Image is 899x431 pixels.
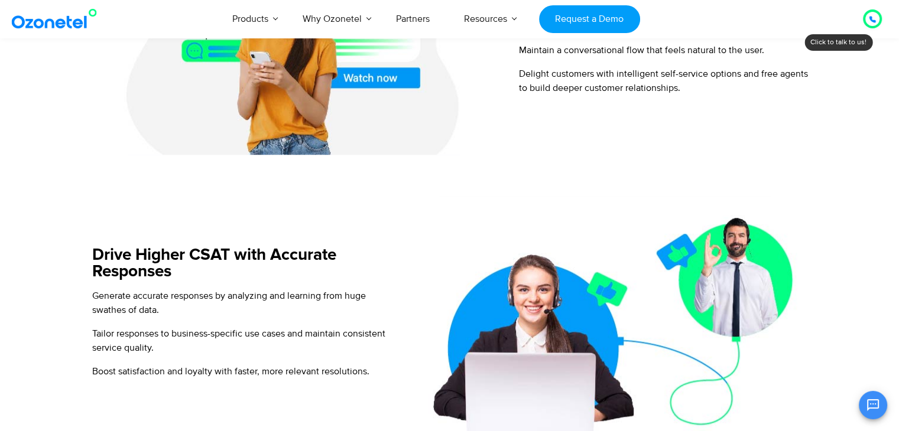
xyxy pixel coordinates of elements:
span: Maintain a conversational flow that feels natural to the user. [519,44,764,56]
p: Generate accurate responses by analyzing and learning from huge swathes of data. [92,289,397,317]
p: Tailor responses to business-specific use cases and maintain consistent service quality. [92,326,397,355]
h5: Drive Higher CSAT with Accurate Responses [92,247,397,280]
p: Boost satisfaction and loyalty with faster, more relevant resolutions. [92,364,397,378]
span: Delight customers with intelligent self-service options and free agents to build deeper customer ... [519,68,808,94]
a: Request a Demo [539,5,640,33]
button: Open chat [859,391,887,419]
